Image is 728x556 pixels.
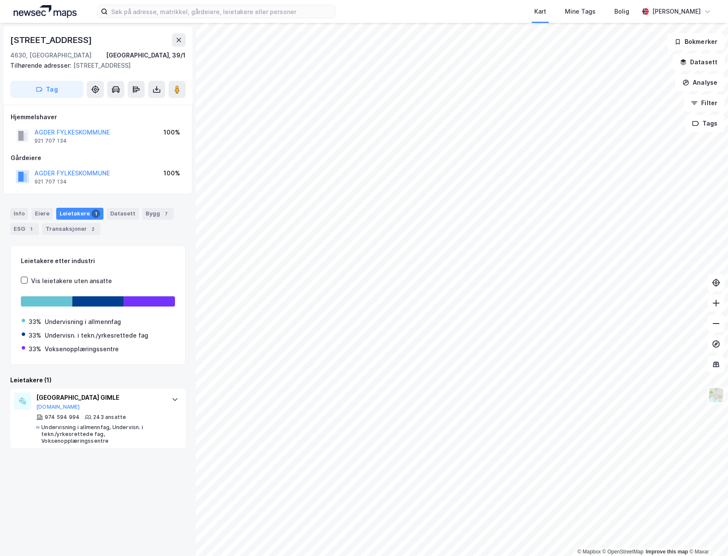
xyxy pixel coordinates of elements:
[685,115,725,132] button: Tags
[14,5,77,18] img: logo.a4113a55bc3d86da70a041830d287a7e.svg
[45,330,148,341] div: Undervisn. i tekn./yrkesrettede fag
[92,209,100,218] div: 1
[45,344,119,354] div: Voksenopplæringssentre
[36,393,163,403] div: [GEOGRAPHIC_DATA] GIMLE
[36,404,80,410] button: [DOMAIN_NAME]
[45,317,121,327] div: Undervisning i allmennfag
[29,330,41,341] div: 33%
[10,208,28,220] div: Info
[108,5,335,18] input: Søk på adresse, matrikkel, gårdeiere, leietakere eller personer
[89,225,97,233] div: 2
[10,375,186,385] div: Leietakere (1)
[10,33,94,47] div: [STREET_ADDRESS]
[163,168,180,178] div: 100%
[673,54,725,71] button: Datasett
[614,6,629,17] div: Bolig
[41,424,163,444] div: Undervisning i allmennfag, Undervisn. i tekn./yrkesrettede fag, Voksenopplæringssentre
[646,549,688,555] a: Improve this map
[21,256,175,266] div: Leietakere etter industri
[10,223,39,235] div: ESG
[10,62,73,69] span: Tilhørende adresser:
[107,208,139,220] div: Datasett
[142,208,174,220] div: Bygg
[93,414,126,421] div: 243 ansatte
[565,6,596,17] div: Mine Tags
[10,50,92,60] div: 4630, [GEOGRAPHIC_DATA]
[45,414,80,421] div: 974 594 994
[29,317,41,327] div: 33%
[31,276,112,286] div: Vis leietakere uten ansatte
[32,208,53,220] div: Eiere
[708,387,724,403] img: Z
[602,549,644,555] a: OpenStreetMap
[652,6,701,17] div: [PERSON_NAME]
[34,178,67,185] div: 921 707 134
[29,344,41,354] div: 33%
[577,549,601,555] a: Mapbox
[34,138,67,144] div: 921 707 134
[27,225,35,233] div: 1
[11,112,185,122] div: Hjemmelshaver
[534,6,546,17] div: Kart
[163,127,180,138] div: 100%
[56,208,103,220] div: Leietakere
[106,50,186,60] div: [GEOGRAPHIC_DATA], 39/1
[684,95,725,112] button: Filter
[675,74,725,91] button: Analyse
[11,153,185,163] div: Gårdeiere
[42,223,100,235] div: Transaksjoner
[667,33,725,50] button: Bokmerker
[10,81,83,98] button: Tag
[10,60,179,71] div: [STREET_ADDRESS]
[162,209,170,218] div: 7
[685,515,728,556] iframe: Chat Widget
